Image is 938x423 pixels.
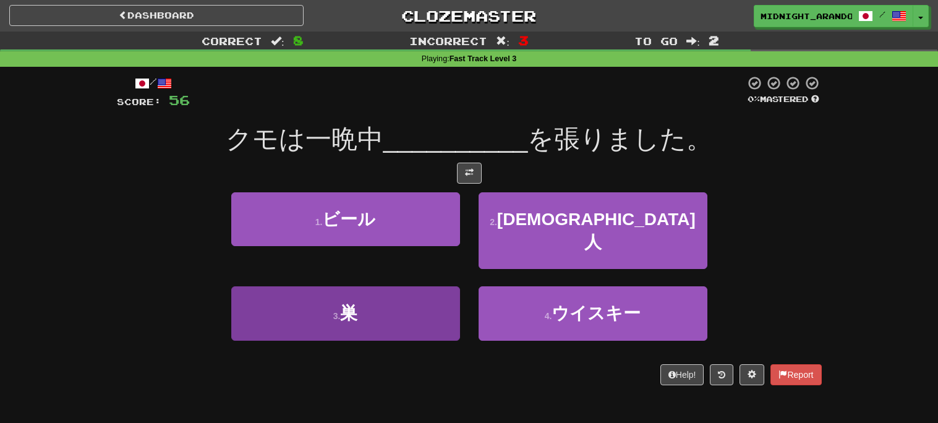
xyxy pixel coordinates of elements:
span: ウイスキー [552,304,641,323]
button: Report [770,364,821,385]
span: 巣 [340,304,357,323]
button: Toggle translation (alt+t) [457,163,482,184]
a: Midnight_arandombanana / [754,5,913,27]
button: Help! [660,364,704,385]
span: ビール [322,210,375,229]
span: 56 [169,92,190,108]
span: / [879,10,885,19]
small: 1 . [315,217,323,227]
span: を張りました。 [527,124,712,153]
div: Mastered [745,94,822,105]
span: : [686,36,700,46]
small: 3 . [333,311,341,321]
span: [DEMOGRAPHIC_DATA]人 [497,210,696,252]
span: 8 [293,33,304,48]
span: クモは一晩中 [226,124,383,153]
span: 2 [709,33,719,48]
span: __________ [383,124,528,153]
strong: Fast Track Level 3 [450,54,517,63]
span: 0 % [748,94,760,104]
span: Correct [202,35,262,47]
span: Midnight_arandombanana [761,11,852,22]
span: To go [634,35,678,47]
a: Dashboard [9,5,304,26]
span: Incorrect [409,35,487,47]
small: 2 . [490,217,497,227]
span: : [496,36,510,46]
button: 4.ウイスキー [479,286,707,340]
button: 2.[DEMOGRAPHIC_DATA]人 [479,192,707,270]
span: Score: [117,96,161,107]
a: Clozemaster [322,5,616,27]
div: / [117,75,190,91]
button: 1.ビール [231,192,460,246]
span: 3 [518,33,529,48]
span: : [271,36,284,46]
button: Round history (alt+y) [710,364,733,385]
button: 3.巣 [231,286,460,340]
small: 4 . [545,311,552,321]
